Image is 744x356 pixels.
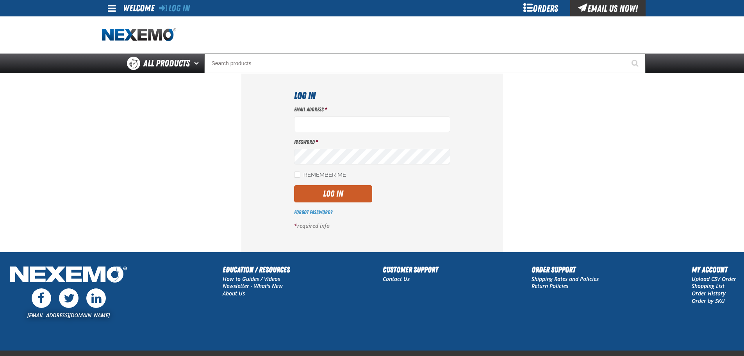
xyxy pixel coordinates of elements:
[159,3,190,14] a: Log In
[223,290,245,297] a: About Us
[626,54,646,73] button: Start Searching
[8,264,129,287] img: Nexemo Logo
[294,172,300,178] input: Remember Me
[27,311,110,319] a: [EMAIL_ADDRESS][DOMAIN_NAME]
[294,185,372,202] button: Log In
[692,290,726,297] a: Order History
[223,264,290,275] h2: Education / Resources
[102,28,176,42] img: Nexemo logo
[692,275,736,283] a: Upload CSV Order
[532,275,599,283] a: Shipping Rates and Policies
[223,282,283,290] a: Newsletter - What's New
[294,172,346,179] label: Remember Me
[294,222,450,230] p: required info
[383,264,438,275] h2: Customer Support
[532,282,568,290] a: Return Policies
[383,275,410,283] a: Contact Us
[532,264,599,275] h2: Order Support
[204,54,646,73] input: Search
[191,54,204,73] button: Open All Products pages
[294,138,450,146] label: Password
[143,56,190,70] span: All Products
[294,106,450,113] label: Email Address
[692,282,724,290] a: Shopping List
[223,275,280,283] a: How to Guides / Videos
[102,28,176,42] a: Home
[692,297,725,304] a: Order by SKU
[692,264,736,275] h2: My Account
[294,209,332,215] a: Forgot Password?
[294,89,450,103] h1: Log In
